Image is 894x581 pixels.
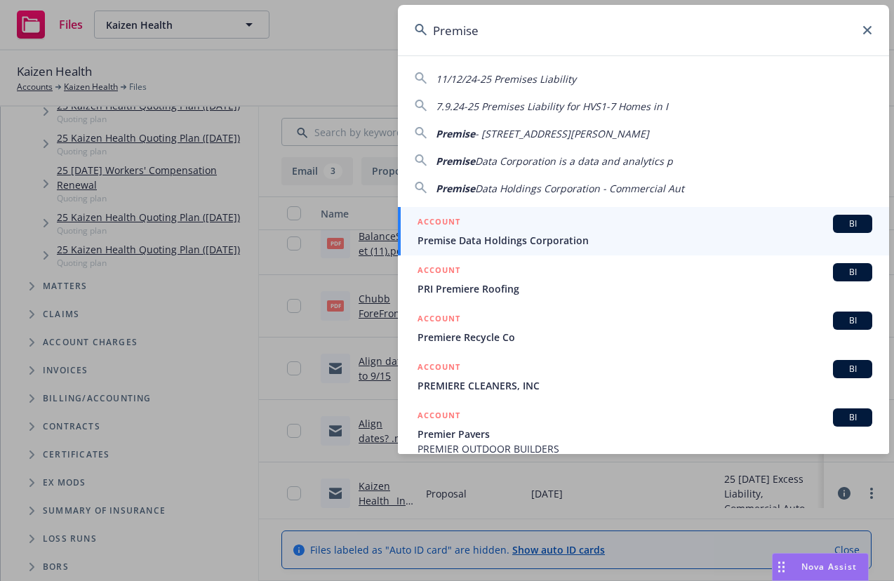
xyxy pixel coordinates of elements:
[436,182,475,195] span: Premise
[398,352,889,401] a: ACCOUNTBIPREMIERE CLEANERS, INC
[418,378,872,393] span: PREMIERE CLEANERS, INC
[436,72,576,86] span: 11/12/24-25 Premises Liability
[398,5,889,55] input: Search...
[418,427,872,441] span: Premier Pavers
[398,255,889,304] a: ACCOUNTBIPRI Premiere Roofing
[773,554,790,580] div: Drag to move
[839,266,867,279] span: BI
[398,401,889,464] a: ACCOUNTBIPremier PaversPREMIER OUTDOOR BUILDERS
[801,561,857,573] span: Nova Assist
[398,207,889,255] a: ACCOUNTBIPremise Data Holdings Corporation
[839,363,867,375] span: BI
[418,215,460,232] h5: ACCOUNT
[475,127,649,140] span: - [STREET_ADDRESS][PERSON_NAME]
[475,182,684,195] span: Data Holdings Corporation - Commercial Aut
[418,441,872,456] span: PREMIER OUTDOOR BUILDERS
[436,127,475,140] span: Premise
[839,411,867,424] span: BI
[839,218,867,230] span: BI
[418,281,872,296] span: PRI Premiere Roofing
[772,553,869,581] button: Nova Assist
[839,314,867,327] span: BI
[418,360,460,377] h5: ACCOUNT
[418,263,460,280] h5: ACCOUNT
[475,154,673,168] span: Data Corporation is a data and analytics p
[418,233,872,248] span: Premise Data Holdings Corporation
[418,312,460,328] h5: ACCOUNT
[398,304,889,352] a: ACCOUNTBIPremiere Recycle Co
[436,154,475,168] span: Premise
[418,330,872,345] span: Premiere Recycle Co
[418,408,460,425] h5: ACCOUNT
[436,100,668,113] span: 7.9.24-25 Premises Liability for HVS1-7 Homes in I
